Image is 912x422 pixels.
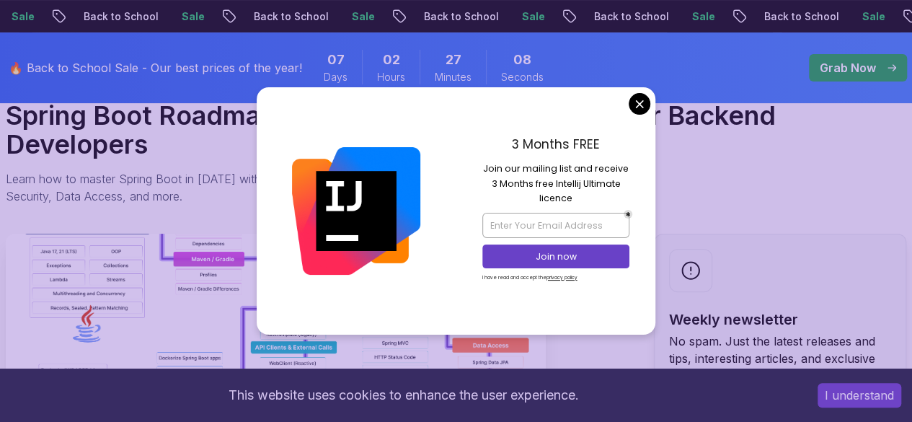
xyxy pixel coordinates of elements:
[377,70,405,84] span: Hours
[509,9,555,24] p: Sale
[383,50,400,70] span: 2 Hours
[679,9,725,24] p: Sale
[6,170,652,205] p: Learn how to master Spring Boot in [DATE] with this complete roadmap covering Java fundamentals, ...
[751,9,849,24] p: Back to School
[11,379,796,411] div: This website uses cookies to enhance the user experience.
[339,9,385,24] p: Sale
[513,50,531,70] span: 8 Seconds
[411,9,509,24] p: Back to School
[324,70,347,84] span: Days
[446,50,461,70] span: 27 Minutes
[241,9,339,24] p: Back to School
[6,101,906,159] h1: Spring Boot Roadmap 2025: The Complete Guide for Backend Developers
[669,333,891,384] p: No spam. Just the latest releases and tips, interesting articles, and exclusive interviews in you...
[669,309,891,330] h2: Weekly newsletter
[71,9,169,24] p: Back to School
[435,70,472,84] span: Minutes
[820,59,876,76] p: Grab Now
[9,59,302,76] p: 🔥 Back to School Sale - Our best prices of the year!
[818,383,901,408] button: Accept cookies
[169,9,215,24] p: Sale
[581,9,679,24] p: Back to School
[849,9,895,24] p: Sale
[501,70,544,84] span: Seconds
[327,50,345,70] span: 7 Days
